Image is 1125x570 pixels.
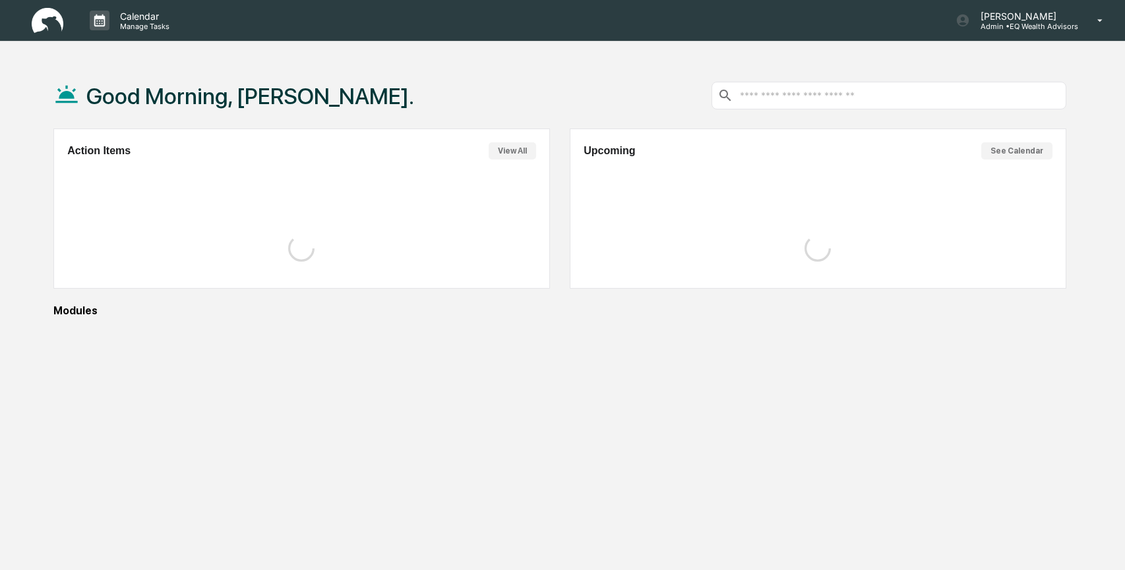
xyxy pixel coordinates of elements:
[970,11,1078,22] p: [PERSON_NAME]
[981,142,1052,159] button: See Calendar
[53,304,1066,317] div: Modules
[489,142,536,159] button: View All
[584,145,635,157] h2: Upcoming
[67,145,131,157] h2: Action Items
[86,83,414,109] h1: Good Morning, [PERSON_NAME].
[970,22,1078,31] p: Admin • EQ Wealth Advisors
[109,11,176,22] p: Calendar
[32,8,63,34] img: logo
[109,22,176,31] p: Manage Tasks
